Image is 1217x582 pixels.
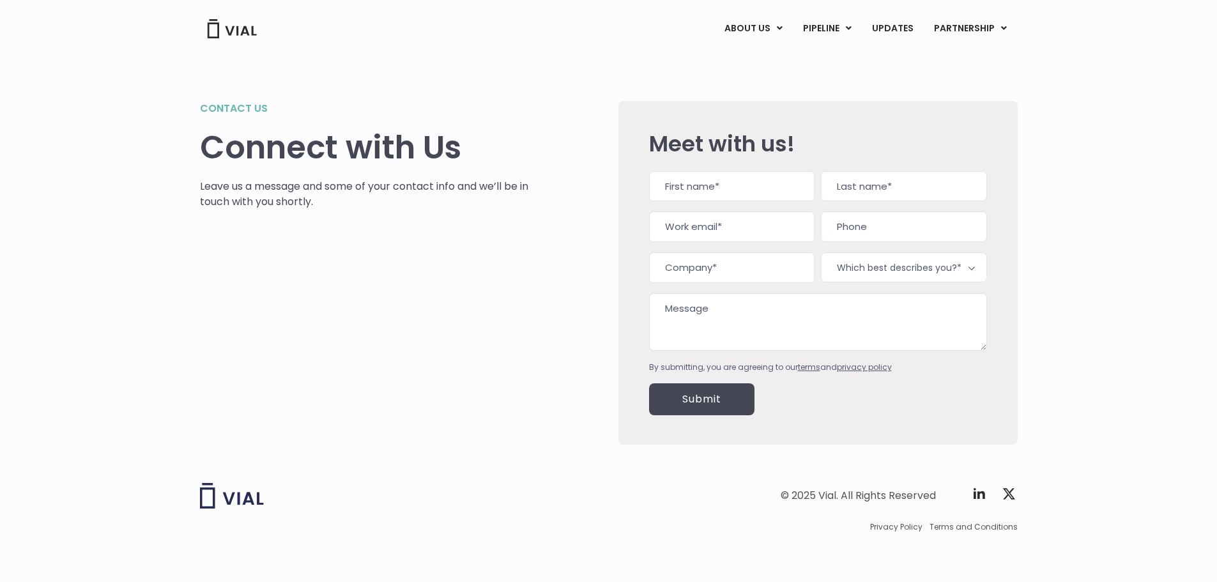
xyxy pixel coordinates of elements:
a: Terms and Conditions [930,521,1018,533]
a: privacy policy [837,362,892,372]
input: First name* [649,171,815,202]
a: terms [798,362,820,372]
a: PARTNERSHIPMenu Toggle [924,18,1017,40]
img: Vial logo wih "Vial" spelled out [200,483,264,509]
span: Which best describes you?* [821,252,986,282]
div: © 2025 Vial. All Rights Reserved [781,489,936,503]
a: PIPELINEMenu Toggle [793,18,861,40]
a: ABOUT USMenu Toggle [714,18,792,40]
h1: Connect with Us [200,129,529,166]
p: Leave us a message and some of your contact info and we’ll be in touch with you shortly. [200,179,529,210]
a: Privacy Policy [870,521,922,533]
div: By submitting, you are agreeing to our and [649,362,987,373]
input: Phone [821,211,986,242]
input: Work email* [649,211,815,242]
input: Company* [649,252,815,283]
h2: Meet with us! [649,132,987,156]
h2: Contact us [200,101,529,116]
a: UPDATES [862,18,923,40]
input: Last name* [821,171,986,202]
img: Vial Logo [206,19,257,38]
input: Submit [649,383,754,415]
